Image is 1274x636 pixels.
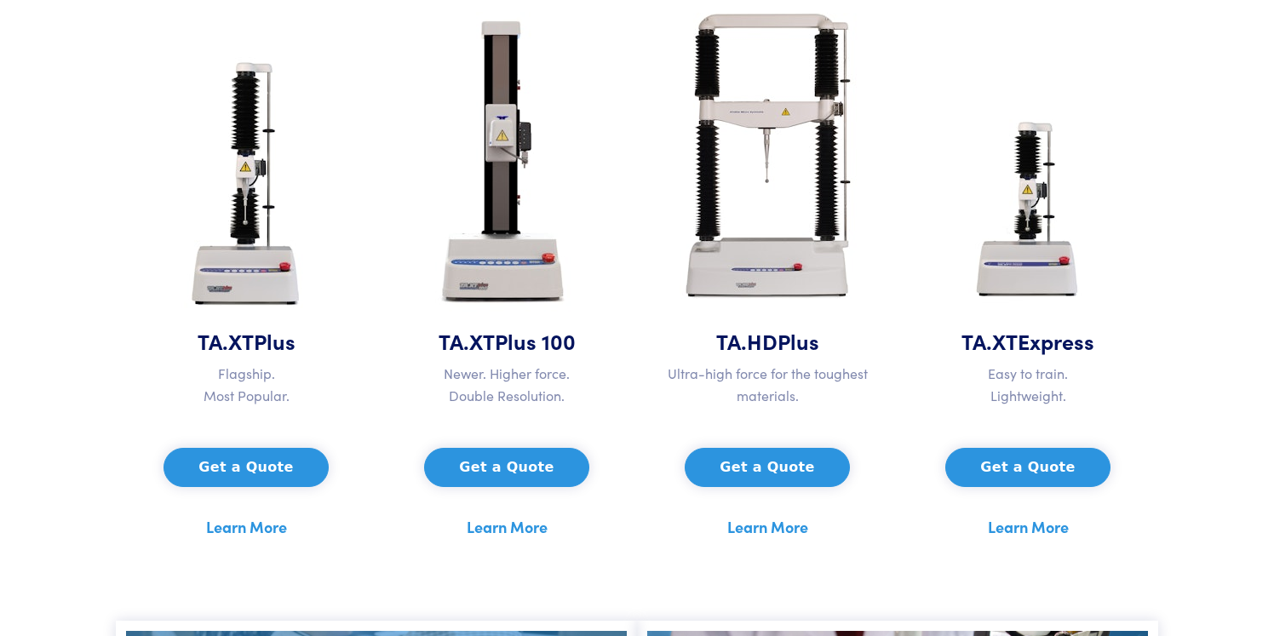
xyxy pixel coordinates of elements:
[945,448,1110,487] button: Get a Quote
[727,514,808,540] a: Learn More
[778,326,819,356] span: Plus
[424,448,588,487] button: Get a Quote
[955,92,1101,326] img: ta-xt-express-analyzer.jpg
[495,326,576,356] span: Plus 100
[164,448,328,487] button: Get a Quote
[647,326,887,356] h5: TA.HD
[467,514,548,540] a: Learn More
[988,514,1069,540] a: Learn More
[1018,326,1094,356] span: Express
[908,326,1148,356] h5: TA.XT
[126,326,366,356] h5: TA.XT
[387,363,627,406] p: Newer. Higher force. Double Resolution.
[685,448,849,487] button: Get a Quote
[647,363,887,406] p: Ultra-high force for the toughest materials.
[206,514,287,540] a: Learn More
[387,326,627,356] h5: TA.XT
[126,363,366,406] p: Flagship. Most Popular.
[167,49,326,326] img: ta-xt-plus-analyzer.jpg
[254,326,296,356] span: Plus
[908,363,1148,406] p: Easy to train. Lightweight.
